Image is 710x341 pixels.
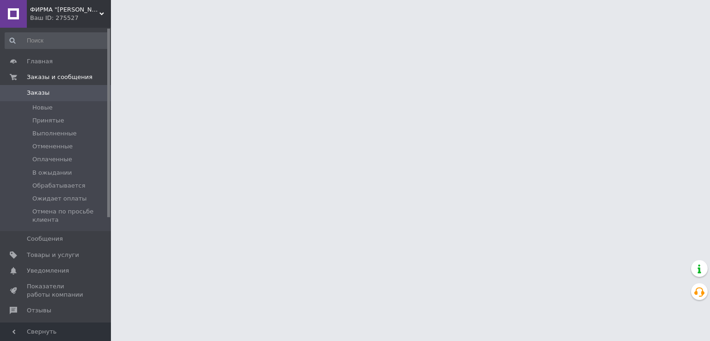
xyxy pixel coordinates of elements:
span: Обрабатывается [32,182,85,190]
span: ФИРМА "АЛАН" УКРАИНСКИЙ ПРОИЗВОДИТЕЛЬ ТОВАРОВ [30,6,99,14]
span: Заказы [27,89,49,97]
span: Отзывы [27,306,51,315]
span: В ожыдании [32,169,72,177]
span: Оплаченные [32,155,72,164]
span: Отмена по просьбе клиента [32,207,108,224]
span: Заказы и сообщения [27,73,92,81]
span: Отмененные [32,142,73,151]
span: Принятые [32,116,64,125]
span: Показатели работы компании [27,282,86,299]
span: Новые [32,104,53,112]
span: Сообщения [27,235,63,243]
span: Ожидает оплаты [32,195,87,203]
span: Выполненные [32,129,77,138]
span: Главная [27,57,53,66]
div: Ваш ID: 275527 [30,14,111,22]
input: Поиск [5,32,109,49]
span: Товары и услуги [27,251,79,259]
span: Уведомления [27,267,69,275]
